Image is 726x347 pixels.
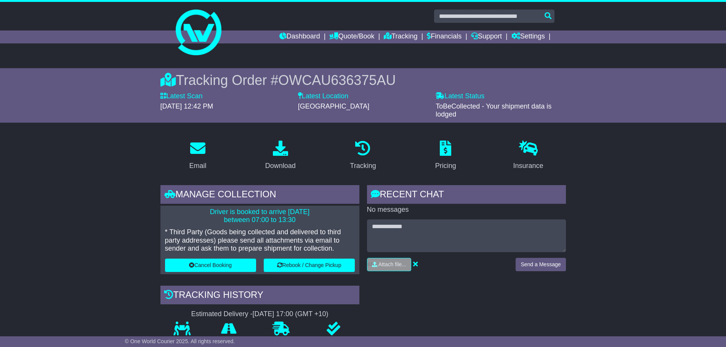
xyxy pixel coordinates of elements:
[260,138,301,174] a: Download
[160,92,203,101] label: Latest Scan
[125,338,235,344] span: © One World Courier 2025. All rights reserved.
[265,161,296,171] div: Download
[165,208,355,224] p: Driver is booked to arrive [DATE] between 07:00 to 13:30
[160,286,359,306] div: Tracking history
[513,161,543,171] div: Insurance
[516,258,566,271] button: Send a Message
[184,138,211,174] a: Email
[471,30,502,43] a: Support
[436,92,484,101] label: Latest Status
[160,102,213,110] span: [DATE] 12:42 PM
[435,161,456,171] div: Pricing
[298,102,369,110] span: [GEOGRAPHIC_DATA]
[160,185,359,206] div: Manage collection
[298,92,348,101] label: Latest Location
[165,259,256,272] button: Cancel Booking
[427,30,462,43] a: Financials
[345,138,381,174] a: Tracking
[165,228,355,253] p: * Third Party (Goods being collected and delivered to third party addresses) please send all atta...
[160,310,359,318] div: Estimated Delivery -
[511,30,545,43] a: Settings
[350,161,376,171] div: Tracking
[384,30,417,43] a: Tracking
[436,102,551,118] span: ToBeCollected - Your shipment data is lodged
[329,30,374,43] a: Quote/Book
[367,185,566,206] div: RECENT CHAT
[367,206,566,214] p: No messages
[508,138,548,174] a: Insurance
[160,72,566,88] div: Tracking Order #
[264,259,355,272] button: Rebook / Change Pickup
[430,138,461,174] a: Pricing
[278,72,396,88] span: OWCAU636375AU
[189,161,206,171] div: Email
[253,310,329,318] div: [DATE] 17:00 (GMT +10)
[279,30,320,43] a: Dashboard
